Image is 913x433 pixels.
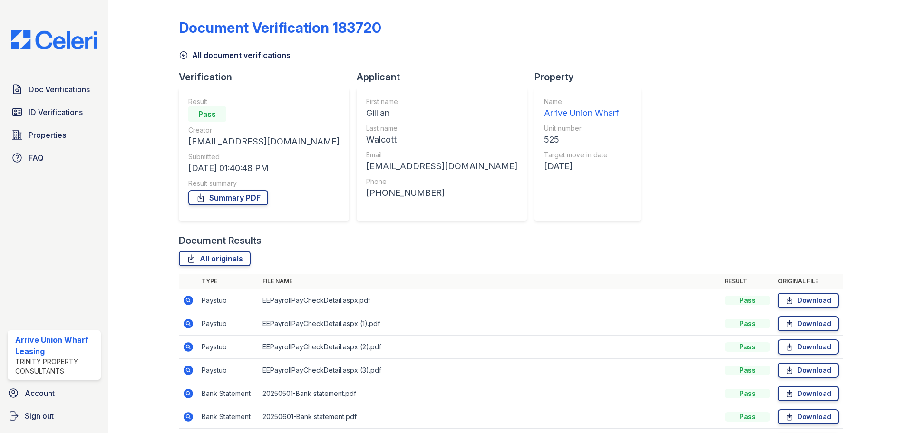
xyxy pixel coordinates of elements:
[778,363,839,378] a: Download
[725,412,770,422] div: Pass
[188,106,226,122] div: Pass
[259,274,721,289] th: File name
[25,410,54,422] span: Sign out
[198,336,259,359] td: Paystub
[179,49,291,61] a: All document verifications
[179,70,357,84] div: Verification
[366,150,517,160] div: Email
[544,133,619,146] div: 525
[259,359,721,382] td: EEPayrollPayCheckDetail.aspx (3).pdf
[778,293,839,308] a: Download
[534,70,649,84] div: Property
[366,97,517,106] div: First name
[8,125,101,144] a: Properties
[15,334,97,357] div: Arrive Union Wharf Leasing
[259,405,721,429] td: 20250601-Bank statement.pdf
[366,186,517,200] div: [PHONE_NUMBER]
[544,97,619,120] a: Name Arrive Union Wharf
[198,312,259,336] td: Paystub
[198,359,259,382] td: Paystub
[188,97,340,106] div: Result
[366,106,517,120] div: Gillian
[179,19,381,36] div: Document Verification 183720
[259,289,721,312] td: EEPayrollPayCheckDetail.aspx.pdf
[8,80,101,99] a: Doc Verifications
[198,382,259,405] td: Bank Statement
[29,129,66,141] span: Properties
[8,148,101,167] a: FAQ
[725,319,770,328] div: Pass
[179,234,262,247] div: Document Results
[725,296,770,305] div: Pass
[188,152,340,162] div: Submitted
[188,162,340,175] div: [DATE] 01:40:48 PM
[544,124,619,133] div: Unit number
[357,70,534,84] div: Applicant
[15,357,97,376] div: Trinity Property Consultants
[774,274,843,289] th: Original file
[778,409,839,424] a: Download
[366,177,517,186] div: Phone
[366,124,517,133] div: Last name
[721,274,774,289] th: Result
[778,339,839,355] a: Download
[198,289,259,312] td: Paystub
[29,152,44,164] span: FAQ
[366,160,517,173] div: [EMAIL_ADDRESS][DOMAIN_NAME]
[778,316,839,331] a: Download
[179,251,251,266] a: All originals
[259,336,721,359] td: EEPayrollPayCheckDetail.aspx (2).pdf
[188,135,340,148] div: [EMAIL_ADDRESS][DOMAIN_NAME]
[29,84,90,95] span: Doc Verifications
[4,406,105,425] a: Sign out
[725,389,770,398] div: Pass
[29,106,83,118] span: ID Verifications
[366,133,517,146] div: Walcott
[725,342,770,352] div: Pass
[198,274,259,289] th: Type
[25,387,55,399] span: Account
[778,386,839,401] a: Download
[4,30,105,49] img: CE_Logo_Blue-a8612792a0a2168367f1c8372b55b34899dd931a85d93a1a3d3e32e68fde9ad4.png
[725,366,770,375] div: Pass
[544,97,619,106] div: Name
[544,106,619,120] div: Arrive Union Wharf
[544,160,619,173] div: [DATE]
[259,312,721,336] td: EEPayrollPayCheckDetail.aspx (1).pdf
[259,382,721,405] td: 20250501-Bank statement.pdf
[544,150,619,160] div: Target move in date
[198,405,259,429] td: Bank Statement
[188,125,340,135] div: Creator
[188,190,268,205] a: Summary PDF
[188,179,340,188] div: Result summary
[4,384,105,403] a: Account
[8,103,101,122] a: ID Verifications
